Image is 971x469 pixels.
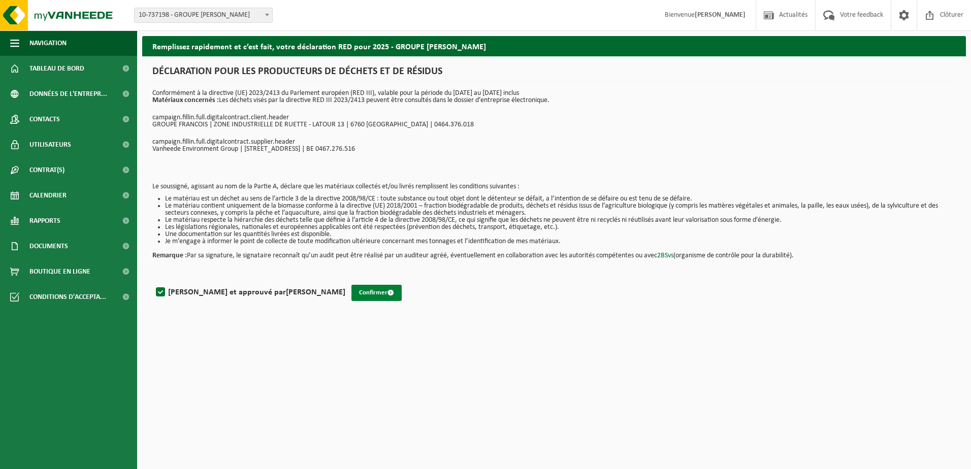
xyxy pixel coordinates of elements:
li: Le matériau contient uniquement de la biomasse conforme à la directive (UE) 2018/2001 – fraction ... [165,203,956,217]
strong: [PERSON_NAME] [695,11,746,19]
span: Conditions d'accepta... [29,284,106,310]
a: 2BSvs [657,252,673,259]
span: 10-737198 - GROUPE FRANCOIS - VIRTON [135,8,272,22]
span: Rapports [29,208,60,233]
span: Tableau de bord [29,56,84,81]
p: campaign.fillin.full.digitalcontract.client.header [152,114,956,121]
li: Les législations régionales, nationales et européennes applicables ont été respectées (prévention... [165,224,956,231]
span: Utilisateurs [29,132,71,157]
p: campaign.fillin.full.digitalcontract.supplier.header [152,139,956,146]
label: [PERSON_NAME] et approuvé par [154,285,345,300]
p: GROUPE FRANCOIS | ZONE INDUSTRIELLE DE RUETTE - LATOUR 13 | 6760 [GEOGRAPHIC_DATA] | 0464.376.018 [152,121,956,128]
strong: [PERSON_NAME] [286,288,345,296]
span: Contacts [29,107,60,132]
li: Le matériau respecte la hiérarchie des déchets telle que définie à l’article 4 de la directive 20... [165,217,956,224]
li: Une documentation sur les quantités livrées est disponible. [165,231,956,238]
span: Documents [29,233,68,259]
span: Navigation [29,30,67,56]
li: Je m’engage à informer le point de collecte de toute modification ultérieure concernant mes tonna... [165,238,956,245]
p: Le soussigné, agissant au nom de la Partie A, déclare que les matériaux collectés et/ou livrés re... [152,183,956,190]
p: Vanheede Environment Group | [STREET_ADDRESS] | BE 0467.276.516 [152,146,956,153]
p: Conformément à la directive (UE) 2023/2413 du Parlement européen (RED III), valable pour la pério... [152,90,956,104]
h1: DÉCLARATION POUR LES PRODUCTEURS DE DÉCHETS ET DE RÉSIDUS [152,66,956,82]
button: Confirmer [351,285,402,301]
span: Boutique en ligne [29,259,90,284]
li: Le matériau est un déchet au sens de l’article 3 de la directive 2008/98/CE : toute substance ou ... [165,195,956,203]
strong: Matériaux concernés : [152,96,219,104]
span: Données de l'entrepr... [29,81,107,107]
strong: Remarque : [152,252,187,259]
span: Contrat(s) [29,157,64,183]
h2: Remplissez rapidement et c’est fait, votre déclaration RED pour 2025 - GROUPE [PERSON_NAME] [142,36,966,56]
span: Calendrier [29,183,67,208]
span: 10-737198 - GROUPE FRANCOIS - VIRTON [134,8,273,23]
p: Par sa signature, le signataire reconnaît qu’un audit peut être réalisé par un auditeur agréé, év... [152,245,956,259]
